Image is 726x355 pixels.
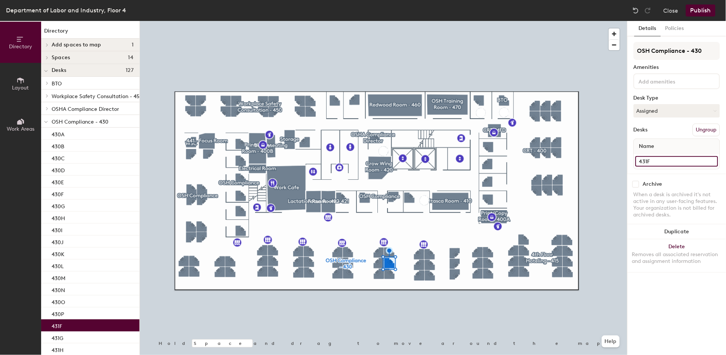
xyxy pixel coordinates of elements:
p: 430K [52,249,64,258]
div: When a desk is archived it's not active in any user-facing features. Your organization is not bil... [634,191,720,218]
p: 430O [52,297,65,306]
img: Undo [632,7,640,14]
p: 430P [52,309,64,318]
div: Removes all associated reservation and assignment information [632,251,722,265]
button: DeleteRemoves all associated reservation and assignment information [628,239,726,272]
div: Desks [634,127,648,133]
span: 14 [128,55,134,61]
p: 430H [52,213,65,222]
span: Add spaces to map [52,42,101,48]
p: 430D [52,165,65,174]
p: 430I [52,225,62,234]
div: Archive [643,181,662,187]
div: Desk Type [634,95,720,101]
p: 430F [52,189,64,198]
span: Layout [12,85,29,91]
div: Amenities [634,64,720,70]
span: Spaces [52,55,70,61]
div: Department of Labor and Industry, Floor 4 [6,6,126,15]
button: Close [664,4,678,16]
span: Work Areas [7,126,34,132]
input: Unnamed desk [635,156,718,167]
p: 430C [52,153,65,162]
p: 431F [52,321,62,330]
p: 430J [52,237,64,246]
input: Add amenities [637,76,705,85]
button: Details [634,21,661,36]
button: Ungroup [693,124,720,136]
p: 430E [52,177,64,186]
span: Workplace Safety Consultation - 450 [52,93,143,100]
span: OSHA Compliance Director [52,106,119,112]
p: 430A [52,129,64,138]
button: Policies [661,21,689,36]
span: 1 [132,42,134,48]
p: 431G [52,333,63,342]
p: 430N [52,285,65,294]
button: Assigned [634,104,720,118]
span: BTO [52,81,62,87]
p: 430B [52,141,64,150]
span: 127 [126,67,134,73]
span: Desks [52,67,66,73]
button: Help [602,336,620,348]
p: 430M [52,273,65,282]
h1: Directory [41,27,140,39]
button: Publish [686,4,716,16]
p: 431H [52,345,64,354]
span: Directory [9,43,32,50]
p: 430G [52,201,65,210]
p: 430L [52,261,64,270]
span: OSH Compliance - 430 [52,119,108,125]
button: Duplicate [628,224,726,239]
span: Name [635,140,658,153]
img: Redo [644,7,652,14]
